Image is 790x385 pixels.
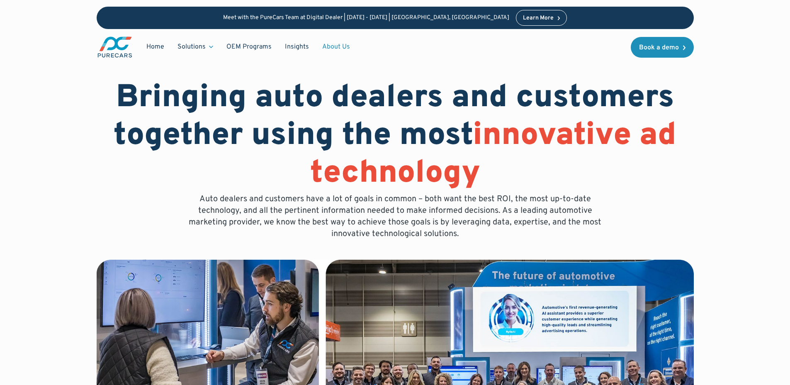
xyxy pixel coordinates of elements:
[97,80,694,193] h1: Bringing auto dealers and customers together using the most
[140,39,171,55] a: Home
[523,15,554,21] div: Learn More
[177,42,206,51] div: Solutions
[220,39,278,55] a: OEM Programs
[631,37,694,58] a: Book a demo
[278,39,316,55] a: Insights
[223,15,509,22] p: Meet with the PureCars Team at Digital Dealer | [DATE] - [DATE] | [GEOGRAPHIC_DATA], [GEOGRAPHIC_...
[97,36,133,58] img: purecars logo
[316,39,357,55] a: About Us
[97,36,133,58] a: main
[639,44,679,51] div: Book a demo
[516,10,567,26] a: Learn More
[183,193,608,240] p: Auto dealers and customers have a lot of goals in common – both want the best ROI, the most up-to...
[171,39,220,55] div: Solutions
[310,116,677,194] span: innovative ad technology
